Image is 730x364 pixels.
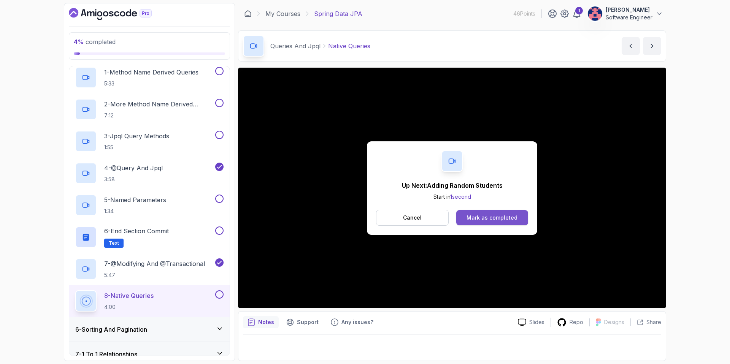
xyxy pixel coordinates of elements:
button: 6-End Section CommitText [75,226,224,248]
button: next content [643,37,661,55]
button: 3-Jpql Query Methods1:55 [75,131,224,152]
p: Start in [402,193,503,201]
button: previous content [622,37,640,55]
p: Notes [258,318,274,326]
div: Mark as completed [467,214,517,222]
a: My Courses [265,9,300,18]
span: 4 % [74,38,84,46]
p: Slides [529,318,544,326]
button: Feedback button [326,316,378,328]
div: 1 [575,7,583,14]
p: Native Queries [328,41,370,51]
p: 7 - @Modifying And @Transactional [104,259,205,268]
h3: 6 - Sorting And Pagination [75,325,147,334]
button: 8-Native Queries4:00 [75,290,224,312]
p: 1:34 [104,207,166,215]
button: notes button [243,316,279,328]
p: Support [297,318,319,326]
p: Designs [604,318,624,326]
p: Cancel [403,214,422,222]
p: 3:58 [104,176,163,183]
p: 4 - @Query And Jpql [104,163,163,173]
p: [PERSON_NAME] [606,6,652,14]
button: 1-Method Name Derived Queries5:33 [75,67,224,88]
button: 7-@Modifying And @Transactional5:47 [75,258,224,280]
iframe: 7 - Native Queries [238,68,666,308]
button: user profile image[PERSON_NAME]Software Engineer [587,6,663,21]
a: 1 [572,9,581,18]
p: 5:47 [104,271,205,279]
h3: 7 - 1 To 1 Relationships [75,350,137,359]
span: 1 second [450,193,471,200]
a: Repo [551,318,589,327]
img: user profile image [588,6,602,21]
p: 2 - More Method Name Derived Queries [104,100,214,109]
button: 2-More Method Name Derived Queries7:12 [75,99,224,120]
a: Dashboard [69,8,169,20]
button: 6-Sorting And Pagination [69,317,230,342]
button: 5-Named Parameters1:34 [75,195,224,216]
p: Any issues? [341,318,373,326]
button: 4-@Query And Jpql3:58 [75,163,224,184]
p: Share [646,318,661,326]
p: 3 - Jpql Query Methods [104,131,169,141]
p: 4:00 [104,303,154,311]
p: 46 Points [513,10,535,17]
button: Support button [282,316,323,328]
p: 5:33 [104,80,198,87]
a: Slides [512,318,551,326]
button: Mark as completed [456,210,528,225]
p: 5 - Named Parameters [104,195,166,204]
button: Share [630,318,661,326]
button: Cancel [376,210,449,226]
p: Spring Data JPA [314,9,362,18]
span: completed [74,38,116,46]
p: 7:12 [104,112,214,119]
p: Up Next: Adding Random Students [402,181,503,190]
span: Text [109,240,119,246]
a: Dashboard [244,10,252,17]
p: 8 - Native Queries [104,291,154,300]
p: 1 - Method Name Derived Queries [104,68,198,77]
p: 1:55 [104,144,169,151]
p: Repo [570,318,583,326]
p: Queries And Jpql [270,41,321,51]
p: Software Engineer [606,14,652,21]
p: 6 - End Section Commit [104,226,169,236]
